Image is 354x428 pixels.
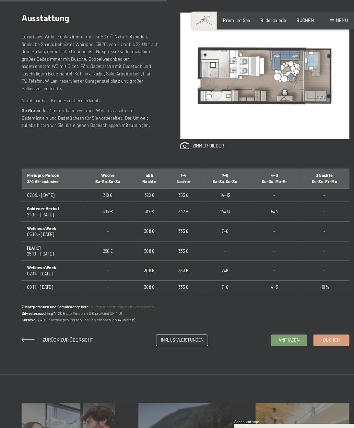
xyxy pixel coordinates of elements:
td: -10% [286,267,333,281]
td: 09.11. - [DATE] [21,267,80,281]
p: Nichtraucher. Keine Haustiere erlaubt. [21,92,150,99]
td: - [286,211,333,230]
td: 14=13 [191,193,238,212]
a: Zurück zur Übersicht [21,322,89,327]
td: 317 € [126,193,159,212]
td: - [238,230,286,249]
td: - [286,230,333,249]
span: Inklusivleistungen [153,322,194,328]
td: 7=6 [191,281,238,294]
td: 307 € [80,193,126,212]
td: 296 € [80,230,126,249]
strong: Go Green [21,103,38,108]
td: 333 € [159,249,191,268]
td: 30.11. - [DATE] [21,281,80,294]
td: 318 € [80,180,126,193]
span: Schnellanfrage [224,401,247,405]
span: Nächte [168,171,182,176]
td: 7=6 [191,211,238,230]
th: 7=6 [191,161,238,180]
a: Bildergalerie [249,16,273,22]
a: Anfragen [259,320,293,330]
strong: Kurtaxe: [21,303,35,307]
a: BUCHEN [283,16,300,22]
span: So-Do, Mo-Fr [250,171,274,176]
span: Menü [320,16,332,22]
th: 1-4 [159,161,191,180]
th: ab 5 [126,161,159,180]
p: 120 € pro Person, 60 € pro Kind (3-14 J) 3,40 € Kurtaxe pro Person und Tag erhoben (ab 14 Jahren) [21,290,333,308]
td: - [191,230,238,249]
td: 308 € [126,281,159,294]
td: 353 € [159,180,191,193]
span: 3/4 All-Inclusive [26,171,56,176]
a: Buchen [299,320,333,330]
span: Nächte [136,171,149,176]
span: Preis pro Person [26,165,57,170]
td: 07.09. - [DATE] [21,180,80,193]
td: 4=3 [238,267,286,281]
span: Ausstattung [21,13,66,22]
td: - [80,281,126,294]
td: 347 € [159,193,191,212]
a: Inklusivleistungen [149,320,198,330]
strong: Zusatzpersonen und Familienangebote: [21,290,86,295]
span: Zurück zur Übersicht [40,322,89,327]
td: 21.09. - [DATE] [21,193,80,212]
th: 4=3 [238,161,286,180]
td: 308 € [126,211,159,230]
p: Luxuriöses Wohn-Schlafzimmer mit ca. 50 m², Naturholzboden, finnische Sauna, beheizter Whirlpool ... [21,32,150,88]
td: 4=3 [238,281,286,294]
button: Weiter [311,409,334,421]
td: - [80,249,126,268]
td: - [238,180,286,193]
td: 05.10. - [DATE] [21,211,80,230]
td: 5=4 [238,193,286,212]
b: Wellness Week [26,215,54,220]
td: - [80,267,126,281]
b: Goldener Herbst [26,197,57,201]
strong: Silvesterzuschlag *: [21,297,54,301]
td: 7=6 [191,267,238,281]
span: Do-So, Fr-Mo [297,171,322,176]
td: - [238,249,286,268]
th: 3 Nächte [286,161,333,180]
td: 7=6 [191,249,238,268]
span: Sa-Sa, So-So [91,171,115,176]
span: Anfragen [266,322,286,328]
th: Woche [80,161,126,180]
td: 328 € [126,180,159,193]
b: Wellness Week [26,253,54,258]
td: 333 € [159,281,191,294]
td: 333 € [159,230,191,249]
span: Buchen [308,322,324,328]
img: Suite Aurina mit finnischer Sauna [172,12,333,133]
p: : Im Zimmer haben wir eine Wellnesstasche mit Bademänteln und Badetüchern für Sie vorbereitet. De... [21,102,150,123]
td: - [80,211,126,230]
b: [DATE] [26,234,39,239]
td: 02.11. - [DATE] [21,249,80,268]
span: Weiter [316,413,330,418]
td: 333 € [159,211,191,230]
td: - [286,193,333,212]
td: 308 € [126,230,159,249]
td: - [286,180,333,193]
td: - [286,281,333,294]
a: Premium Spa [213,16,239,22]
td: 308 € [126,267,159,281]
td: - [286,249,333,268]
td: 308 € [126,249,159,268]
td: 25.10. - [DATE] [21,230,80,249]
td: 14=13 [191,180,238,193]
a: zu den Kinderpreisen und Angeboten [87,290,147,295]
span: Sa-Sa, So-So [203,171,227,176]
td: - [238,211,286,230]
td: 333 € [159,267,191,281]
